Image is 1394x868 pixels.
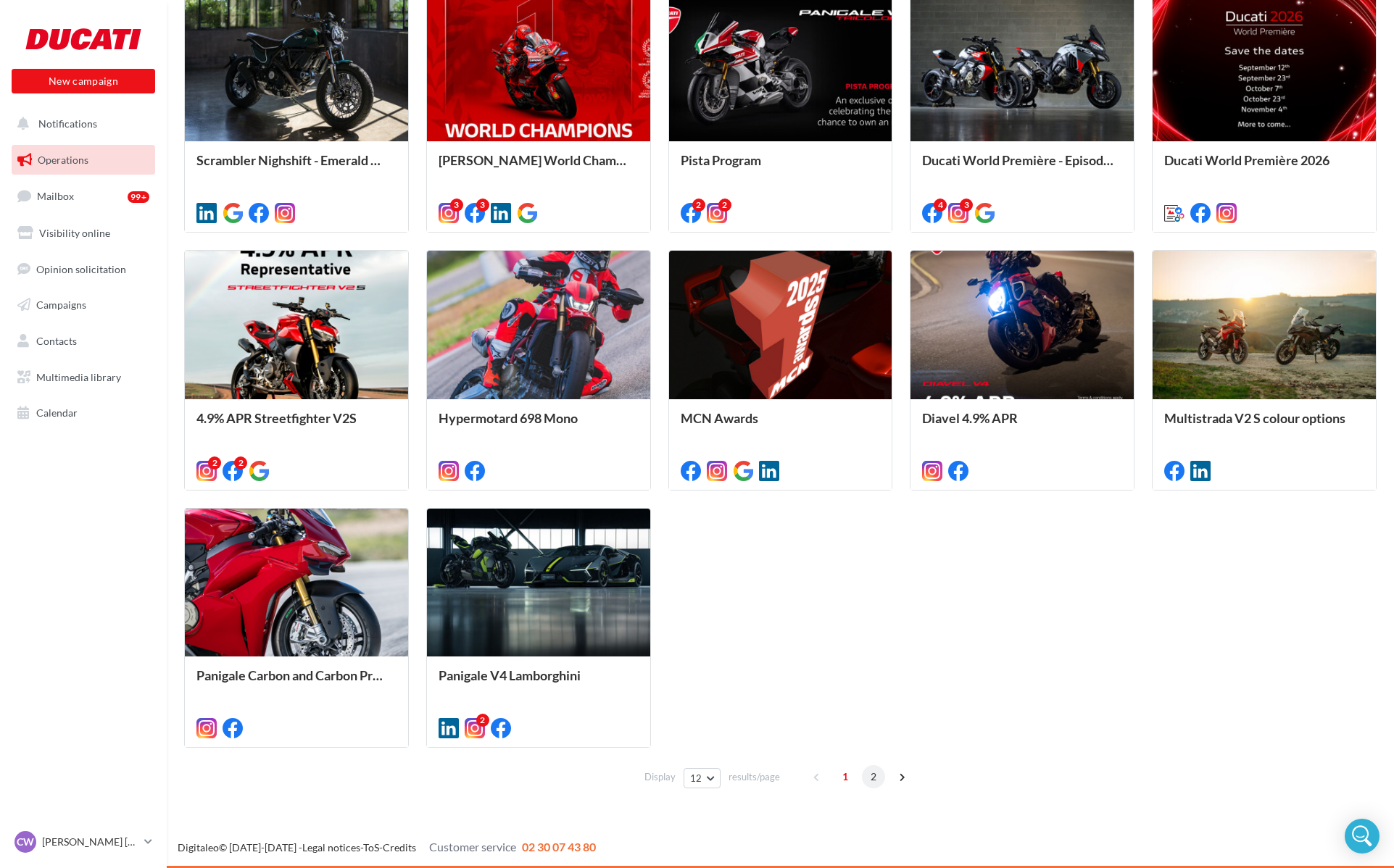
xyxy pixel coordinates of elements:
div: Hypermotard 698 Mono [439,411,639,440]
span: Customer service [429,840,516,854]
a: Calendar [9,398,158,428]
a: Campaigns [9,290,158,320]
div: Scrambler Nighshift - Emerald Green [196,153,397,182]
span: 1 [834,765,857,788]
span: Notifications [38,117,97,130]
div: Multistrada V2 S colour options [1164,411,1364,440]
div: [PERSON_NAME] World Champion [439,153,639,182]
div: 3 [960,199,973,212]
span: Opinion solicitation [36,262,126,275]
span: Visibility online [39,227,110,239]
a: CW [PERSON_NAME] [PERSON_NAME] [12,828,155,856]
button: 12 [684,768,721,788]
span: Campaigns [36,299,86,311]
div: 3 [476,199,489,212]
div: 4 [934,199,947,212]
div: 2 [692,199,705,212]
a: Mailbox99+ [9,180,158,212]
span: Contacts [36,335,77,347]
div: Panigale Carbon and Carbon Pro trims [196,668,397,697]
div: 2 [718,199,731,212]
span: Multimedia library [36,371,121,383]
span: results/page [729,770,780,784]
a: Visibility online [9,218,158,249]
a: Contacts [9,326,158,356]
div: 4.9% APR Streetfighter V2S [196,411,397,440]
span: Display [644,770,676,784]
div: 2 [476,714,489,727]
span: 12 [690,772,702,784]
a: ToS [363,841,379,854]
span: © [DATE]-[DATE] - - - [178,841,596,854]
div: Panigale V4 Lamborghini [439,668,639,697]
span: 2 [862,765,885,788]
div: 99+ [128,191,149,203]
span: 02 30 07 43 80 [522,840,596,854]
button: Notifications [9,109,152,139]
div: Diavel 4.9% APR [922,411,1122,440]
a: Legal notices [302,841,360,854]
a: Operations [9,145,158,175]
a: Multimedia library [9,362,158,393]
div: 2 [234,456,247,470]
a: Credits [383,841,416,854]
p: [PERSON_NAME] [PERSON_NAME] [42,835,138,849]
button: New campaign [12,69,155,93]
div: MCN Awards [681,411,881,440]
span: Operations [38,154,88,166]
div: Ducati World Première - Episode 1 [922,153,1122,182]
div: 3 [450,199,463,212]
a: Digitaleo [178,841,219,854]
div: Pista Program [681,153,881,182]
span: CW [17,835,34,849]
div: Open Intercom Messenger [1345,819,1380,854]
a: Opinion solicitation [9,254,158,285]
span: Calendar [36,406,78,419]
div: Ducati World Première 2026 [1164,153,1364,182]
span: Mailbox [37,190,74,202]
div: 2 [208,456,221,470]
